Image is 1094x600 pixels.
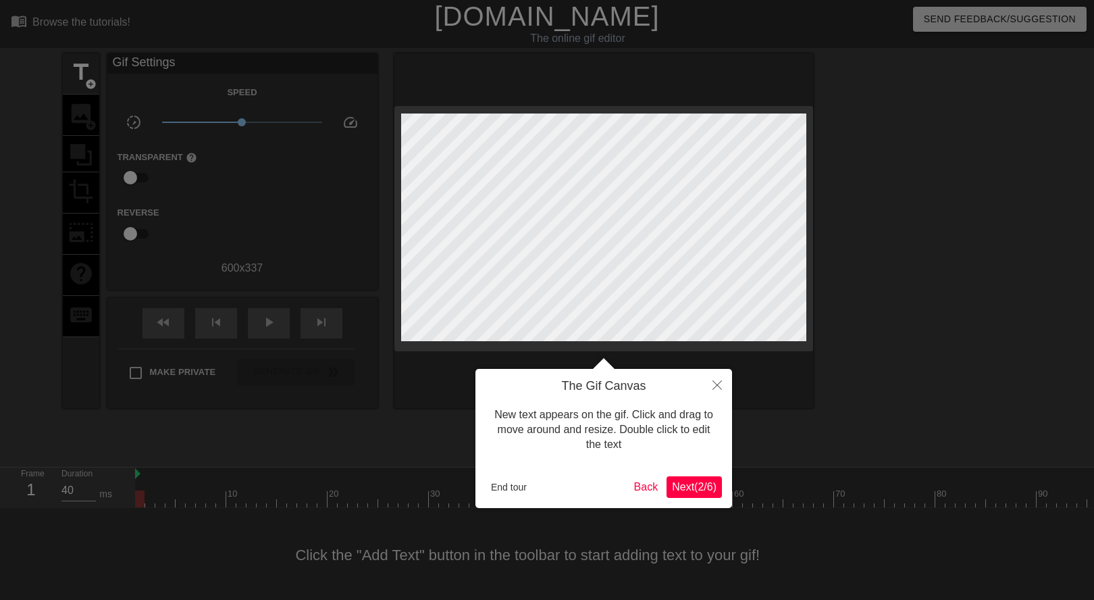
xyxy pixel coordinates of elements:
button: End tour [486,477,532,497]
span: Next ( 2 / 6 ) [672,481,717,493]
div: New text appears on the gif. Click and drag to move around and resize. Double click to edit the text [486,394,722,466]
button: Next [667,476,722,498]
button: Back [629,476,664,498]
button: Close [702,369,732,400]
h4: The Gif Canvas [486,379,722,394]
